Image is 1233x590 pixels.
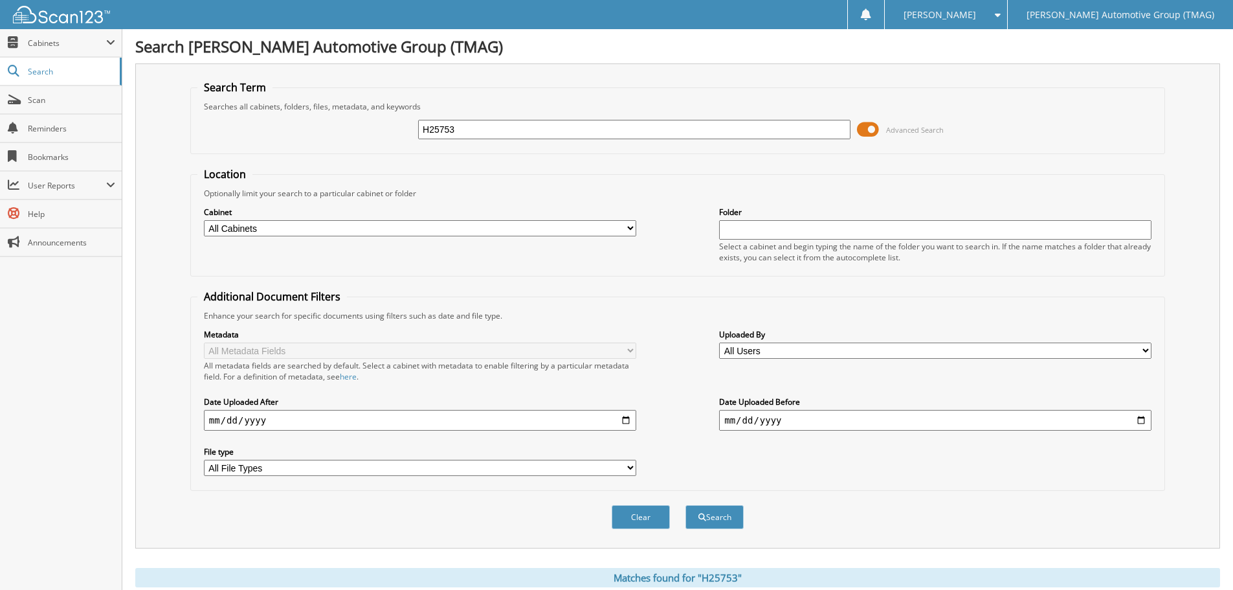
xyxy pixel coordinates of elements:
[197,310,1158,321] div: Enhance your search for specific documents using filters such as date and file type.
[719,207,1151,218] label: Folder
[28,237,115,248] span: Announcements
[719,329,1151,340] label: Uploaded By
[28,38,106,49] span: Cabinets
[886,125,944,135] span: Advanced Search
[719,241,1151,263] div: Select a cabinet and begin typing the name of the folder you want to search in. If the name match...
[28,152,115,163] span: Bookmarks
[204,396,636,407] label: Date Uploaded After
[719,410,1151,431] input: end
[1027,11,1214,19] span: [PERSON_NAME] Automotive Group (TMAG)
[28,95,115,106] span: Scan
[197,167,252,181] legend: Location
[13,6,110,23] img: scan123-logo-white.svg
[28,209,115,220] span: Help
[197,188,1158,199] div: Optionally limit your search to a particular cabinet or folder
[719,396,1151,407] label: Date Uploaded Before
[204,446,636,457] label: File type
[204,410,636,431] input: start
[28,180,106,191] span: User Reports
[685,505,744,529] button: Search
[204,207,636,218] label: Cabinet
[204,360,636,382] div: All metadata fields are searched by default. Select a cabinet with metadata to enable filtering b...
[612,505,670,529] button: Clear
[197,80,272,95] legend: Search Term
[197,289,347,304] legend: Additional Document Filters
[135,568,1220,587] div: Matches found for "H25753"
[904,11,976,19] span: [PERSON_NAME]
[340,371,357,382] a: here
[28,123,115,134] span: Reminders
[197,101,1158,112] div: Searches all cabinets, folders, files, metadata, and keywords
[204,329,636,340] label: Metadata
[28,66,113,77] span: Search
[135,36,1220,57] h1: Search [PERSON_NAME] Automotive Group (TMAG)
